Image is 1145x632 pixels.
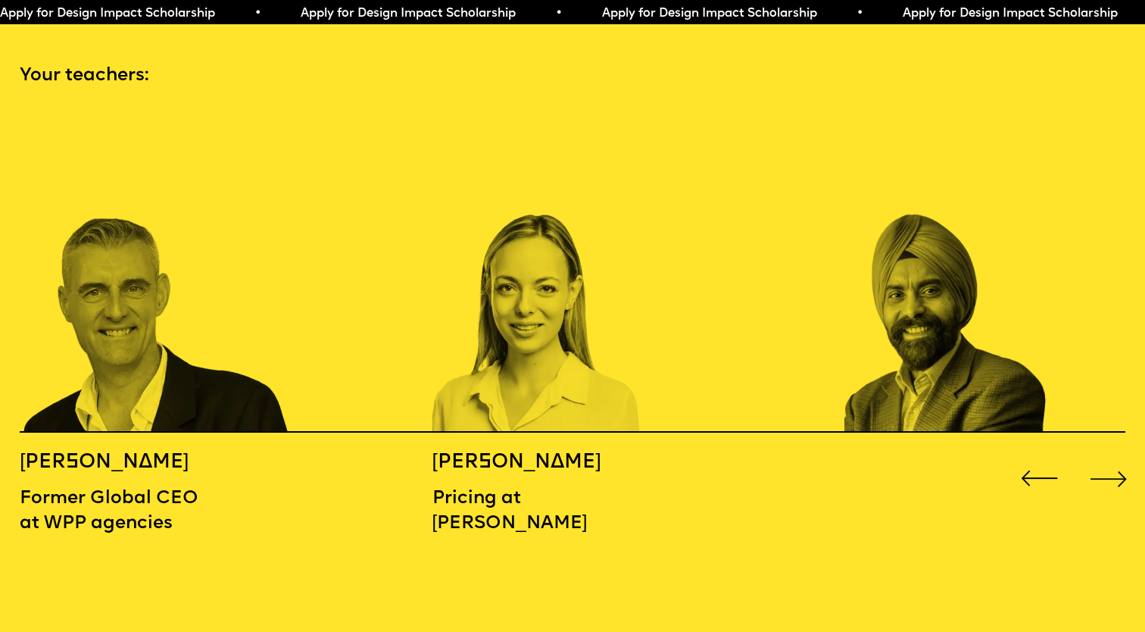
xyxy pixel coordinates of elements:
[555,8,562,20] span: •
[1086,455,1131,501] div: Next slide
[432,112,707,433] div: 4 / 16
[20,487,226,537] p: Former Global CEO at WPP agencies
[432,487,707,537] p: Pricing at [PERSON_NAME]
[856,8,863,20] span: •
[20,112,295,433] div: 3 / 16
[20,450,226,475] h5: [PERSON_NAME]
[254,8,261,20] span: •
[844,112,1119,433] div: 5 / 16
[1016,455,1062,501] div: Previous slide
[20,64,1125,89] p: Your teachers:
[432,450,707,475] h5: [PERSON_NAME]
